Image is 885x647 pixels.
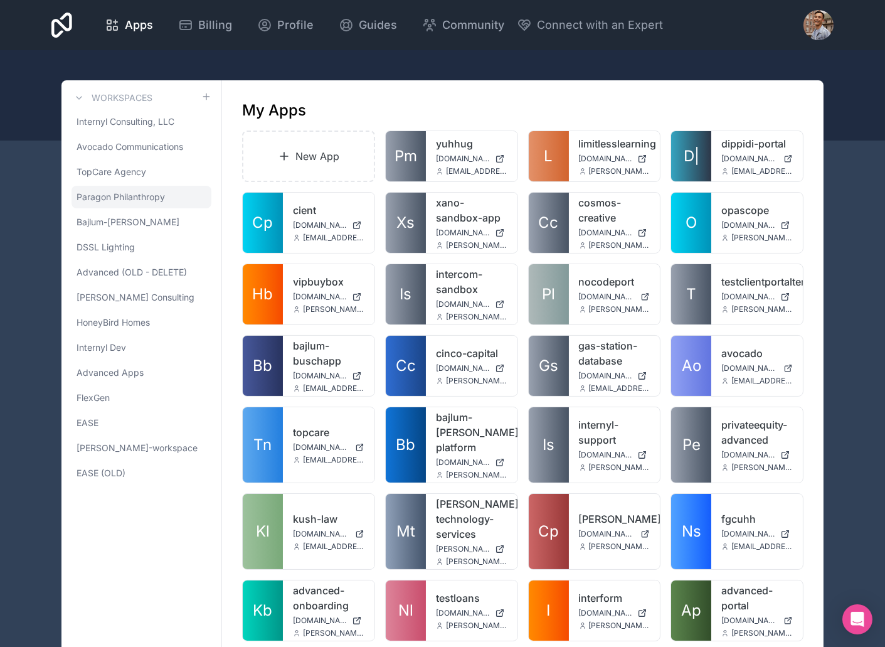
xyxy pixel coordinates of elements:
a: DSSL Lighting [72,236,211,259]
span: [DOMAIN_NAME] [436,154,490,164]
span: [DOMAIN_NAME] [721,220,775,230]
span: [DOMAIN_NAME] [293,220,347,230]
span: [DOMAIN_NAME] [579,529,636,539]
span: [PERSON_NAME][EMAIL_ADDRESS][DOMAIN_NAME] [589,621,650,631]
a: fgcuhh [721,511,793,527]
a: Mt [386,494,426,569]
span: [PERSON_NAME]-workspace [77,442,198,454]
a: [DOMAIN_NAME] [721,450,793,460]
span: [DOMAIN_NAME] [436,608,490,618]
a: Kb [243,580,283,641]
span: [PERSON_NAME][DOMAIN_NAME] [436,544,490,554]
span: Advanced Apps [77,366,144,379]
span: [EMAIL_ADDRESS][DOMAIN_NAME] [731,376,793,386]
a: [DOMAIN_NAME] [579,608,650,618]
a: [DOMAIN_NAME] [579,292,650,302]
span: Apps [125,16,153,34]
a: Internyl Dev [72,336,211,359]
div: Open Intercom Messenger [842,604,872,634]
span: Kl [256,521,270,542]
a: Community [412,11,514,39]
span: [PERSON_NAME][EMAIL_ADDRESS][DOMAIN_NAME] [589,542,650,552]
span: T [686,284,696,304]
span: [PERSON_NAME][EMAIL_ADDRESS][DOMAIN_NAME] [446,621,507,631]
span: Pe [682,435,701,455]
span: [DOMAIN_NAME] [579,608,633,618]
span: [DOMAIN_NAME] [436,299,490,309]
span: DSSL Lighting [77,241,135,254]
a: Workspaces [72,90,152,105]
a: I [529,580,569,641]
span: [DOMAIN_NAME] [721,154,778,164]
a: Xs [386,193,426,253]
a: Bb [386,407,426,483]
a: Hb [243,264,283,324]
a: [DOMAIN_NAME] [579,154,650,164]
span: Mt [396,521,415,542]
span: [DOMAIN_NAME] [579,450,633,460]
h3: Workspaces [92,92,152,104]
span: [DOMAIN_NAME] [721,292,775,302]
span: Kb [253,601,273,621]
span: [PERSON_NAME][EMAIL_ADDRESS][DOMAIN_NAME] [446,312,507,322]
span: D| [684,146,699,166]
span: [EMAIL_ADDRESS][DOMAIN_NAME] [303,383,364,393]
h1: My Apps [242,100,306,120]
a: vipbuybox [293,274,364,289]
a: Apps [95,11,163,39]
span: [PERSON_NAME][EMAIL_ADDRESS][DOMAIN_NAME] [731,233,793,243]
span: HoneyBird Homes [77,316,150,329]
a: [DOMAIN_NAME] [293,220,364,230]
span: Paragon Philanthropy [77,191,165,203]
a: Avocado Communications [72,136,211,158]
span: Guides [359,16,397,34]
span: [PERSON_NAME][EMAIL_ADDRESS][DOMAIN_NAME] [303,304,364,314]
span: [PERSON_NAME][EMAIL_ADDRESS][DOMAIN_NAME] [589,166,650,176]
a: Advanced Apps [72,361,211,384]
a: yuhhug [436,136,507,151]
a: topcare [293,425,364,440]
span: [EMAIL_ADDRESS][DOMAIN_NAME] [303,455,364,465]
span: [DOMAIN_NAME] [721,450,775,460]
a: limitlesslearning [579,136,650,151]
span: Ns [682,521,701,542]
a: Internyl Consulting, LLC [72,110,211,133]
a: Pl [529,264,569,324]
a: [DOMAIN_NAME] [721,363,793,373]
a: T [671,264,711,324]
span: [DOMAIN_NAME] [293,442,350,452]
a: advanced-onboarding [293,583,364,613]
span: Bb [253,356,273,376]
a: Gs [529,336,569,396]
span: [PERSON_NAME][EMAIL_ADDRESS][DOMAIN_NAME] [446,470,507,480]
a: Pe [671,407,711,483]
span: Ao [682,356,701,376]
span: [PERSON_NAME] Consulting [77,291,194,304]
span: [DOMAIN_NAME] [721,363,778,373]
span: [PERSON_NAME][EMAIL_ADDRESS][DOMAIN_NAME] [303,628,364,638]
span: [DOMAIN_NAME] [579,371,633,381]
a: Bb [243,336,283,396]
a: [DOMAIN_NAME] [436,228,507,238]
a: [PERSON_NAME] Consulting [72,286,211,309]
span: Gs [539,356,558,376]
span: [EMAIL_ADDRESS][DOMAIN_NAME] [303,542,364,552]
a: Paragon Philanthropy [72,186,211,208]
a: Cp [529,494,569,569]
span: [EMAIL_ADDRESS][DOMAIN_NAME] [731,166,793,176]
a: opascope [721,203,793,218]
span: Ap [681,601,701,621]
span: EASE (OLD) [77,467,125,479]
a: [PERSON_NAME][DOMAIN_NAME] [436,544,507,554]
a: Tn [243,407,283,483]
span: L [544,146,553,166]
span: I [547,601,551,621]
span: [PERSON_NAME][EMAIL_ADDRESS][DOMAIN_NAME] [589,240,650,250]
a: cosmos-creative [579,195,650,225]
span: [PERSON_NAME][EMAIL_ADDRESS][DOMAIN_NAME] [589,463,650,473]
span: Tn [254,435,272,455]
a: [DOMAIN_NAME] [293,442,364,452]
span: [DOMAIN_NAME] [293,292,347,302]
a: [DOMAIN_NAME] [293,616,364,626]
span: [DOMAIN_NAME] [436,363,490,373]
